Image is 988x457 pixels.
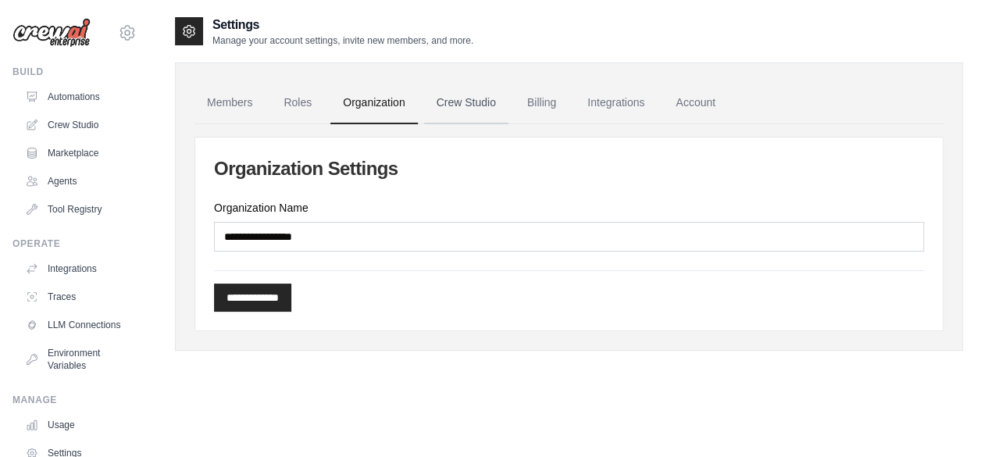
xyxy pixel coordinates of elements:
[330,82,417,124] a: Organization
[424,82,508,124] a: Crew Studio
[515,82,569,124] a: Billing
[19,197,137,222] a: Tool Registry
[12,66,137,78] div: Build
[19,84,137,109] a: Automations
[212,16,473,34] h2: Settings
[214,200,924,216] label: Organization Name
[19,312,137,337] a: LLM Connections
[663,82,728,124] a: Account
[19,112,137,137] a: Crew Studio
[19,141,137,166] a: Marketplace
[212,34,473,47] p: Manage your account settings, invite new members, and more.
[12,394,137,406] div: Manage
[19,169,137,194] a: Agents
[19,284,137,309] a: Traces
[271,82,324,124] a: Roles
[12,237,137,250] div: Operate
[12,18,91,48] img: Logo
[194,82,265,124] a: Members
[575,82,657,124] a: Integrations
[19,412,137,437] a: Usage
[19,341,137,378] a: Environment Variables
[214,156,924,181] h2: Organization Settings
[19,256,137,281] a: Integrations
